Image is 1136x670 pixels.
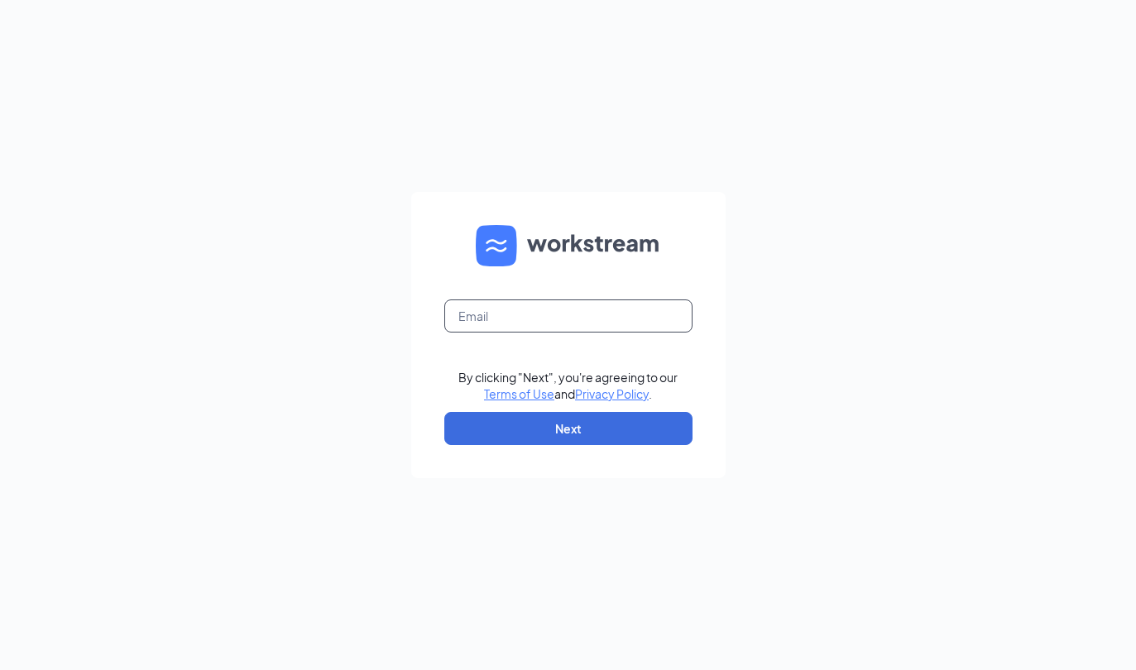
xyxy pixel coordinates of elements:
a: Privacy Policy [575,386,649,401]
div: By clicking "Next", you're agreeing to our and . [458,369,678,402]
img: WS logo and Workstream text [476,225,661,266]
a: Terms of Use [484,386,554,401]
button: Next [444,412,693,445]
input: Email [444,299,693,333]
